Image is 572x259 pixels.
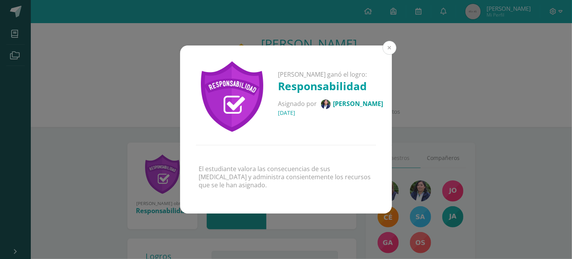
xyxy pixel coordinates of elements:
span: [PERSON_NAME] [333,99,383,108]
img: dbc4af54098afd4bf05a0937b2fd05d1.png [321,99,331,109]
h4: [DATE] [278,109,383,116]
button: Close (Esc) [383,41,396,55]
p: [PERSON_NAME] ganó el logro: [278,71,383,79]
h1: Responsabilidad [278,79,383,93]
p: Asignado por [278,99,383,109]
p: El estudiante valora las consecuencias de sus [MEDICAL_DATA] y administra consientemente los recu... [199,165,373,189]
